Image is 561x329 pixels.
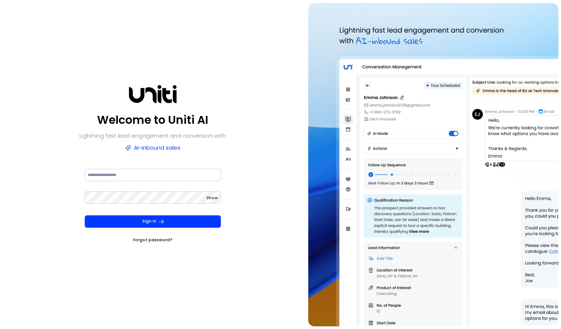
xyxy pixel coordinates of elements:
[206,195,218,201] span: Show
[85,215,221,228] button: Sign In
[125,143,180,153] p: AI-inbound sales
[79,131,226,141] p: Lightning fast lead engagement and conversion with
[206,194,218,202] button: Show
[308,3,558,326] img: auth-hero.png
[97,111,208,129] p: Welcome to Uniti AI
[133,236,172,244] a: Forgot password?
